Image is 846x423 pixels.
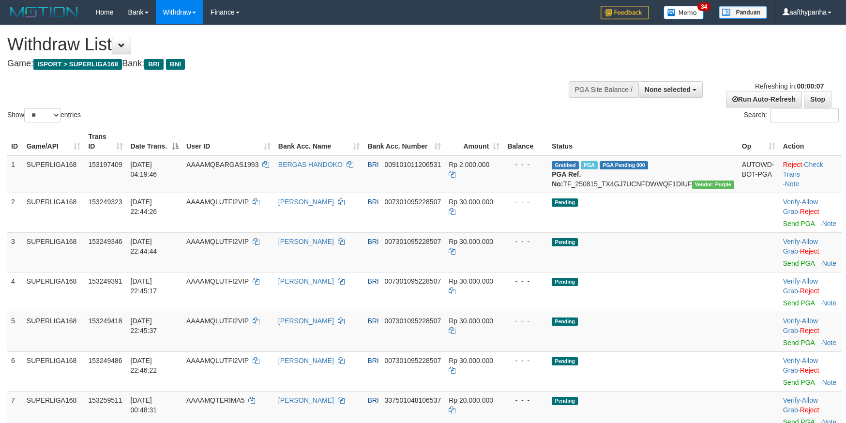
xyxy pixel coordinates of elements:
[738,155,779,193] td: AUTOWD-BOT-PGA
[367,238,378,245] span: BRI
[88,238,122,245] span: 153249346
[186,238,249,245] span: AAAAMQLUTFI2VIP
[166,59,185,70] span: BNI
[144,59,163,70] span: BRI
[131,396,157,414] span: [DATE] 00:48:31
[23,351,85,391] td: SUPERLIGA168
[131,277,157,295] span: [DATE] 22:45:17
[367,357,378,364] span: BRI
[449,198,493,206] span: Rp 30.000.000
[738,128,779,155] th: Op: activate to sort column ascending
[449,277,493,285] span: Rp 30.000.000
[783,357,800,364] a: Verify
[783,238,818,255] span: ·
[726,91,802,107] a: Run Auto-Refresh
[783,357,818,374] a: Allow Grab
[569,81,638,98] div: PGA Site Balance /
[783,277,818,295] span: ·
[779,193,842,232] td: · ·
[507,395,544,405] div: - - -
[449,161,489,168] span: Rp 2.000.000
[507,276,544,286] div: - - -
[131,317,157,334] span: [DATE] 22:45:37
[692,181,734,189] span: Vendor URL: https://trx4.1velocity.biz
[7,272,23,312] td: 4
[783,198,818,215] a: Allow Grab
[783,317,800,325] a: Verify
[719,6,767,19] img: panduan.png
[783,198,818,215] span: ·
[7,35,554,54] h1: Withdraw List
[783,396,818,414] a: Allow Grab
[552,357,578,365] span: Pending
[186,161,258,168] span: AAAAMQBARGAS1993
[7,59,554,69] h4: Game: Bank:
[822,299,837,307] a: Note
[186,317,249,325] span: AAAAMQLUTFI2VIP
[552,397,578,405] span: Pending
[384,357,441,364] span: Copy 007301095228507 to clipboard
[783,238,818,255] a: Allow Grab
[88,161,122,168] span: 153197409
[783,259,815,267] a: Send PGA
[800,327,819,334] a: Reject
[645,86,691,93] span: None selected
[822,378,837,386] a: Note
[7,5,81,19] img: MOTION_logo.png
[84,128,126,155] th: Trans ID: activate to sort column ascending
[822,339,837,347] a: Note
[744,108,839,122] label: Search:
[278,277,334,285] a: [PERSON_NAME]
[779,351,842,391] td: · ·
[822,220,837,227] a: Note
[23,128,85,155] th: Game/API: activate to sort column ascending
[783,357,818,374] span: ·
[783,339,815,347] a: Send PGA
[797,82,824,90] strong: 00:00:07
[7,193,23,232] td: 2
[552,238,578,246] span: Pending
[783,277,818,295] a: Allow Grab
[278,357,334,364] a: [PERSON_NAME]
[785,180,800,188] a: Note
[601,6,649,19] img: Feedback.jpg
[278,317,334,325] a: [PERSON_NAME]
[33,59,122,70] span: ISPORT > SUPERLIGA168
[770,108,839,122] input: Search:
[507,316,544,326] div: - - -
[384,277,441,285] span: Copy 007301095228507 to clipboard
[278,238,334,245] a: [PERSON_NAME]
[552,278,578,286] span: Pending
[186,396,245,404] span: AAAAMQTERIMA5
[186,357,249,364] span: AAAAMQLUTFI2VIP
[507,237,544,246] div: - - -
[88,198,122,206] span: 153249323
[552,170,581,188] b: PGA Ref. No:
[783,277,800,285] a: Verify
[24,108,60,122] select: Showentries
[507,197,544,207] div: - - -
[384,317,441,325] span: Copy 007301095228507 to clipboard
[384,161,441,168] span: Copy 009101011206531 to clipboard
[449,396,493,404] span: Rp 20.000.000
[779,155,842,193] td: · ·
[384,396,441,404] span: Copy 337501048106537 to clipboard
[7,351,23,391] td: 6
[783,299,815,307] a: Send PGA
[384,198,441,206] span: Copy 007301095228507 to clipboard
[783,317,818,334] a: Allow Grab
[507,160,544,169] div: - - -
[783,396,800,404] a: Verify
[7,128,23,155] th: ID
[548,155,738,193] td: TF_250815_TX4GJ7UCNFDWWQF1DIUF
[697,2,710,11] span: 34
[783,396,818,414] span: ·
[804,91,831,107] a: Stop
[783,161,823,178] a: Check Trans
[783,161,802,168] a: Reject
[23,155,85,193] td: SUPERLIGA168
[127,128,183,155] th: Date Trans.: activate to sort column descending
[548,128,738,155] th: Status
[367,198,378,206] span: BRI
[88,277,122,285] span: 153249391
